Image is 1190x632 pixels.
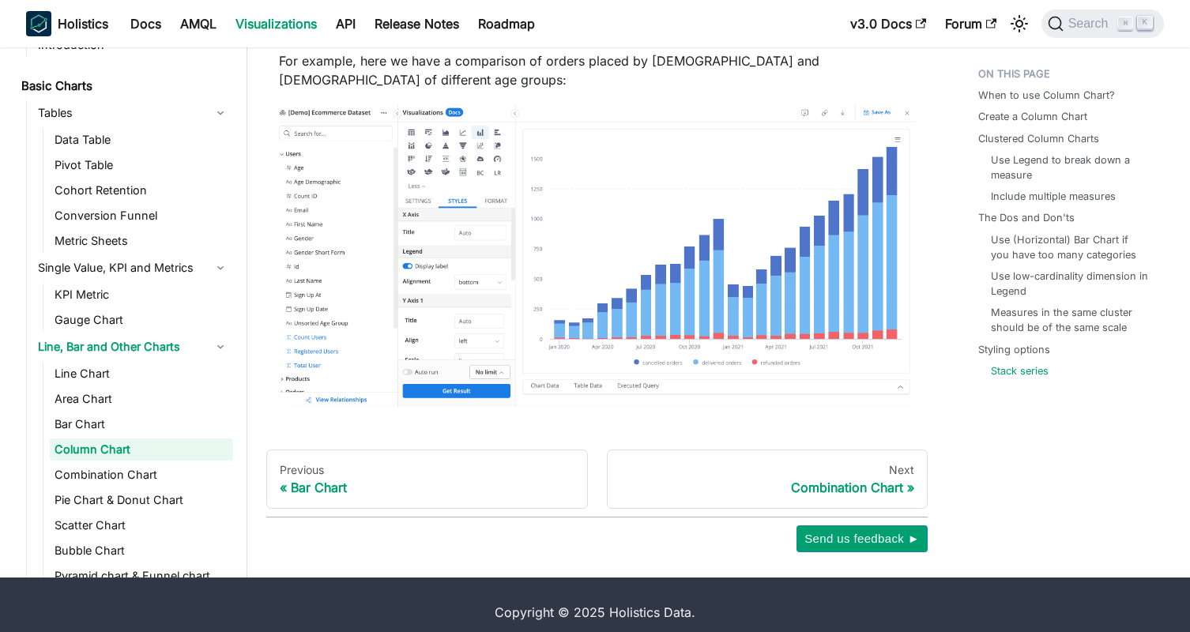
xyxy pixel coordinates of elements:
[326,11,365,36] a: API
[50,565,233,587] a: Pyramid chart & Funnel chart
[33,255,233,280] a: Single Value, KPI and Metrics
[17,75,233,97] a: Basic Charts
[607,450,928,510] a: NextCombination Chart
[991,189,1116,204] a: Include multiple measures
[978,109,1087,124] a: Create a Column Chart
[50,540,233,562] a: Bubble Chart
[50,464,233,486] a: Combination Chart
[991,363,1049,378] a: Stack series
[121,11,171,36] a: Docs
[26,11,51,36] img: Holistics
[26,11,108,36] a: HolisticsHolistics
[620,480,915,495] div: Combination Chart
[936,11,1006,36] a: Forum
[1064,17,1118,31] span: Search
[50,230,233,252] a: Metric Sheets
[1007,11,1032,36] button: Switch between dark and light mode (currently light mode)
[1137,16,1153,30] kbd: K
[620,463,915,477] div: Next
[991,232,1148,262] a: Use (Horizontal) Bar Chart if you have too many categories
[365,11,469,36] a: Release Notes
[50,388,233,410] a: Area Chart
[33,100,233,126] a: Tables
[991,152,1148,182] a: Use Legend to break down a measure
[226,11,326,36] a: Visualizations
[279,51,915,89] p: For example, here we have a comparison of orders placed by [DEMOGRAPHIC_DATA] and [DEMOGRAPHIC_DA...
[796,525,928,552] button: Send us feedback ►
[50,413,233,435] a: Bar Chart
[1117,17,1133,31] kbd: ⌘
[50,205,233,227] a: Conversion Funnel
[978,342,1050,357] a: Styling options
[991,269,1148,299] a: Use low-cardinality dimension in Legend
[266,450,928,510] nav: Docs pages
[171,11,226,36] a: AMQL
[50,179,233,201] a: Cohort Retention
[50,284,233,306] a: KPI Metric
[50,309,233,331] a: Gauge Chart
[991,305,1148,335] a: Measures in the same cluster should be of the same scale
[266,450,588,510] a: PreviousBar Chart
[50,129,233,151] a: Data Table
[58,14,108,33] b: Holistics
[280,463,574,477] div: Previous
[978,210,1075,225] a: The Dos and Don'ts
[50,438,233,461] a: Column Chart
[469,11,544,36] a: Roadmap
[978,88,1115,103] a: When to use Column Chart?
[50,154,233,176] a: Pivot Table
[92,603,1098,622] div: Copyright © 2025 Holistics Data.
[50,514,233,536] a: Scatter Chart
[978,131,1099,146] a: Clustered Column Charts
[280,480,574,495] div: Bar Chart
[841,11,936,36] a: v3.0 Docs
[1041,9,1164,38] button: Search (Command+K)
[804,529,920,549] span: Send us feedback ►
[50,489,233,511] a: Pie Chart & Donut Chart
[50,363,233,385] a: Line Chart
[33,334,233,359] a: Line, Bar and Other Charts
